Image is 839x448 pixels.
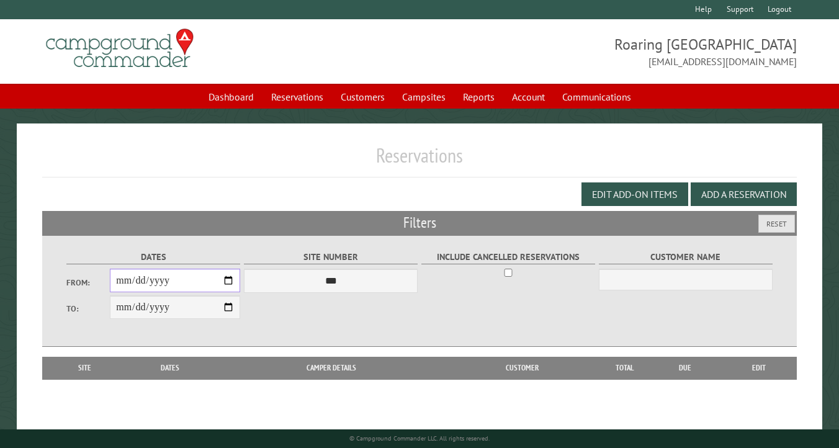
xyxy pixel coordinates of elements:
[244,250,418,264] label: Site Number
[48,357,122,379] th: Site
[600,357,650,379] th: Total
[42,143,797,177] h1: Reservations
[349,434,490,442] small: © Campground Commander LLC. All rights reserved.
[42,211,797,235] h2: Filters
[264,85,331,109] a: Reservations
[66,250,240,264] label: Dates
[122,357,218,379] th: Dates
[66,303,110,315] label: To:
[218,357,444,379] th: Camper Details
[333,85,392,109] a: Customers
[444,357,600,379] th: Customer
[201,85,261,109] a: Dashboard
[505,85,552,109] a: Account
[421,250,595,264] label: Include Cancelled Reservations
[395,85,453,109] a: Campsites
[720,357,797,379] th: Edit
[42,24,197,73] img: Campground Commander
[599,250,773,264] label: Customer Name
[758,215,795,233] button: Reset
[455,85,502,109] a: Reports
[581,182,688,206] button: Edit Add-on Items
[419,34,797,69] span: Roaring [GEOGRAPHIC_DATA] [EMAIL_ADDRESS][DOMAIN_NAME]
[650,357,721,379] th: Due
[555,85,639,109] a: Communications
[66,277,110,289] label: From:
[691,182,797,206] button: Add a Reservation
